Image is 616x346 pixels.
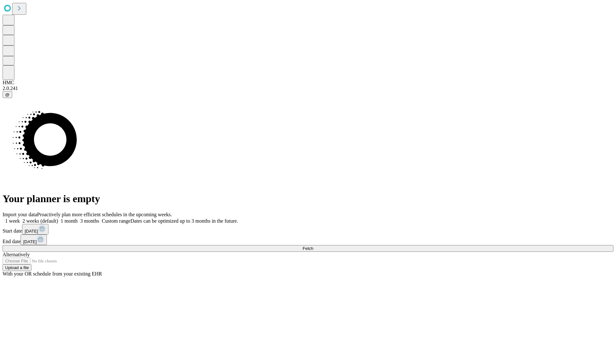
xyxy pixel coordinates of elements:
[3,212,37,217] span: Import your data
[3,264,31,271] button: Upload a file
[25,229,38,234] span: [DATE]
[37,212,172,217] span: Proactively plan more efficient schedules in the upcoming weeks.
[21,235,47,245] button: [DATE]
[3,224,613,235] div: Start date
[131,218,238,224] span: Dates can be optimized up to 3 months in the future.
[22,224,48,235] button: [DATE]
[3,252,30,257] span: Alternatively
[3,235,613,245] div: End date
[22,218,58,224] span: 2 weeks (default)
[3,86,613,91] div: 2.0.241
[5,92,10,97] span: @
[5,218,20,224] span: 1 week
[3,91,12,98] button: @
[3,245,613,252] button: Fetch
[61,218,78,224] span: 1 month
[23,239,37,244] span: [DATE]
[102,218,130,224] span: Custom range
[3,271,102,276] span: With your OR schedule from your existing EHR
[3,193,613,205] h1: Your planner is empty
[3,80,613,86] div: HMC
[80,218,99,224] span: 3 months
[303,246,313,251] span: Fetch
